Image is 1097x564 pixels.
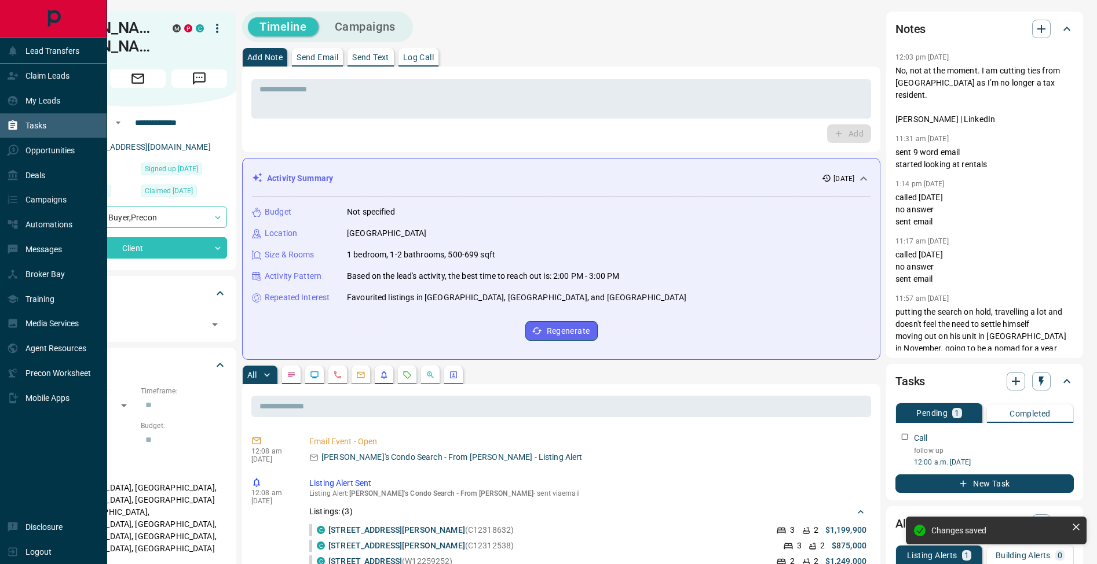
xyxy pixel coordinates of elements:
[110,69,166,88] span: Email
[403,53,434,61] p: Log Call
[173,24,181,32] div: mrloft.ca
[252,168,871,189] div: Activity Summary[DATE]
[895,514,926,533] h2: Alerts
[895,20,926,38] h2: Notes
[914,445,1074,456] p: follow up
[895,510,1074,537] div: Alerts
[309,506,353,518] p: Listings: ( 3 )
[309,501,866,522] div: Listings: (3)
[247,371,257,379] p: All
[196,24,204,32] div: condos.ca
[265,206,291,218] p: Budget
[145,163,198,175] span: Signed up [DATE]
[895,53,949,61] p: 12:03 pm [DATE]
[825,524,866,536] p: $1,199,900
[914,457,1074,467] p: 12:00 a.m. [DATE]
[328,541,465,550] a: [STREET_ADDRESS][PERSON_NAME]
[309,489,866,497] p: Listing Alert : - sent via email
[265,292,330,304] p: Repeated Interest
[895,367,1074,395] div: Tasks
[797,540,802,552] p: 3
[895,135,949,143] p: 11:31 am [DATE]
[895,65,1074,126] p: No, not at the moment. I am cutting ties from [GEOGRAPHIC_DATA] as I’m no longer a tax resident. ...
[1058,551,1062,559] p: 0
[287,370,296,379] svg: Notes
[379,370,389,379] svg: Listing Alerts
[347,227,426,239] p: [GEOGRAPHIC_DATA]
[347,249,495,261] p: 1 bedroom, 1-2 bathrooms, 500-699 sqft
[265,249,315,261] p: Size & Rooms
[251,455,292,463] p: [DATE]
[49,279,227,307] div: Tags
[931,526,1067,535] div: Changes saved
[251,489,292,497] p: 12:08 am
[317,526,325,534] div: condos.ca
[265,227,297,239] p: Location
[895,306,1074,427] p: putting the search on hold, travelling a lot and doesn't feel the need to settle himself moving o...
[141,163,227,179] div: Tue Jan 31 2023
[525,321,598,341] button: Regenerate
[111,116,125,130] button: Open
[352,53,389,61] p: Send Text
[328,540,514,552] p: (C12312538)
[1010,410,1051,418] p: Completed
[267,172,333,185] p: Activity Summary
[895,15,1074,43] div: Notes
[207,316,223,333] button: Open
[895,191,1074,228] p: called [DATE] no answer sent email
[184,24,192,32] div: property.ca
[49,351,227,379] div: Criteria
[895,372,925,390] h2: Tasks
[321,451,583,463] p: [PERSON_NAME]'s Condo Search - From [PERSON_NAME] - Listing Alert
[309,477,866,489] p: Listing Alert Sent
[347,270,619,282] p: Based on the lead's activity, the best time to reach out is: 2:00 PM - 3:00 PM
[333,370,342,379] svg: Calls
[895,294,949,303] p: 11:57 am [DATE]
[141,386,227,396] p: Timeframe:
[49,207,227,228] div: Buyer , Precon
[832,540,866,552] p: $875,000
[895,474,1074,493] button: New Task
[251,497,292,505] p: [DATE]
[403,370,412,379] svg: Requests
[323,17,407,36] button: Campaigns
[449,370,458,379] svg: Agent Actions
[49,237,227,259] div: Client
[251,447,292,455] p: 12:08 am
[309,436,866,448] p: Email Event - Open
[317,541,325,550] div: condos.ca
[814,524,818,536] p: 2
[907,551,957,559] p: Listing Alerts
[895,237,949,245] p: 11:17 am [DATE]
[49,468,227,478] p: Areas Searched:
[955,409,959,417] p: 1
[328,524,514,536] p: (C12318632)
[996,551,1051,559] p: Building Alerts
[964,551,969,559] p: 1
[80,142,211,152] a: [EMAIL_ADDRESS][DOMAIN_NAME]
[356,370,365,379] svg: Emails
[297,53,338,61] p: Send Email
[328,525,465,534] a: [STREET_ADDRESS][PERSON_NAME]
[895,146,1074,171] p: sent 9 word email started looking at rentals
[141,185,227,201] div: Tue Jan 31 2023
[833,174,854,184] p: [DATE]
[171,69,227,88] span: Message
[247,53,283,61] p: Add Note
[347,292,686,304] p: Favourited listings in [GEOGRAPHIC_DATA], [GEOGRAPHIC_DATA], and [GEOGRAPHIC_DATA]
[895,249,1074,285] p: called [DATE] no answer sent email
[265,270,321,282] p: Activity Pattern
[916,409,948,417] p: Pending
[310,370,319,379] svg: Lead Browsing Activity
[820,540,825,552] p: 2
[145,185,193,197] span: Claimed [DATE]
[426,370,435,379] svg: Opportunities
[347,206,395,218] p: Not specified
[895,180,945,188] p: 1:14 pm [DATE]
[914,432,928,444] p: Call
[248,17,319,36] button: Timeline
[790,524,795,536] p: 3
[349,489,534,497] span: [PERSON_NAME]'s Condo Search - From [PERSON_NAME]
[141,421,227,431] p: Budget:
